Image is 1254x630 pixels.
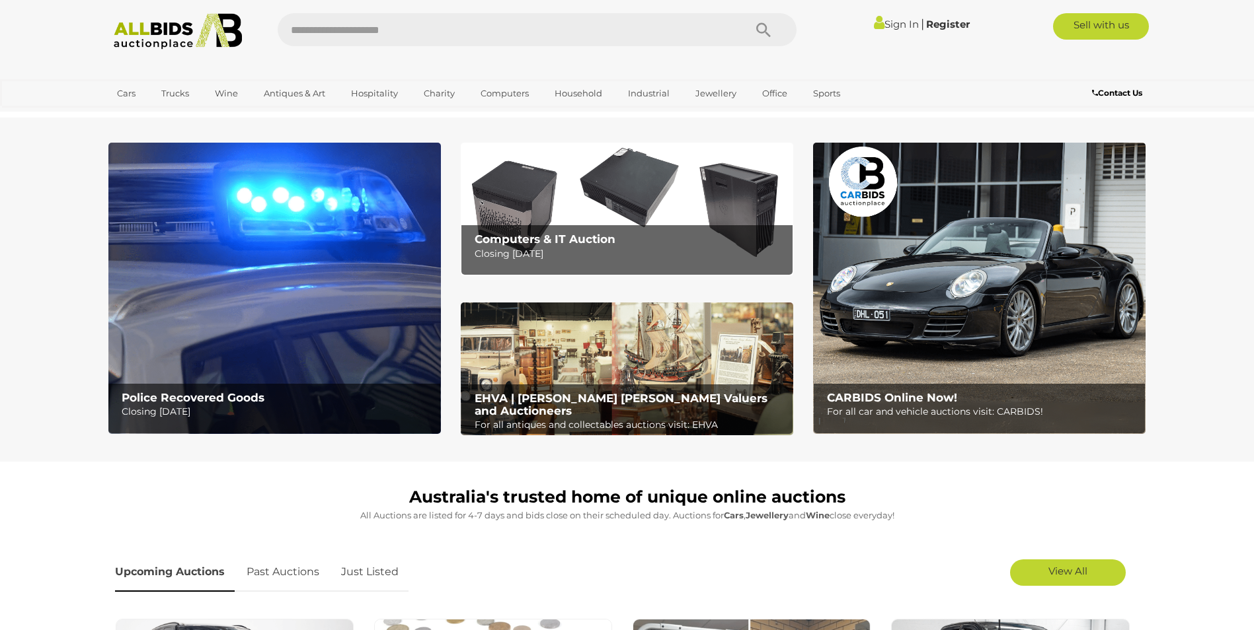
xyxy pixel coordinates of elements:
a: Sign In [874,18,919,30]
strong: Jewellery [746,510,789,520]
b: Contact Us [1092,88,1142,98]
a: Hospitality [342,83,407,104]
a: Cars [108,83,144,104]
a: Sports [804,83,849,104]
h1: Australia's trusted home of unique online auctions [115,488,1140,507]
a: Jewellery [687,83,745,104]
img: CARBIDS Online Now! [813,143,1146,434]
p: All Auctions are listed for 4-7 days and bids close on their scheduled day. Auctions for , and cl... [115,508,1140,523]
b: CARBIDS Online Now! [827,391,957,404]
a: CARBIDS Online Now! CARBIDS Online Now! For all car and vehicle auctions visit: CARBIDS! [813,143,1146,434]
a: Household [546,83,611,104]
strong: Cars [724,510,744,520]
b: Computers & IT Auction [475,232,615,246]
strong: Wine [806,510,830,520]
a: Police Recovered Goods Police Recovered Goods Closing [DATE] [108,143,441,434]
a: Computers & IT Auction Computers & IT Auction Closing [DATE] [461,143,793,275]
a: Trucks [153,83,198,104]
a: Register [926,18,970,30]
a: Charity [415,83,463,104]
a: Contact Us [1092,86,1146,100]
p: For all car and vehicle auctions visit: CARBIDS! [827,403,1138,420]
a: Industrial [619,83,678,104]
img: Police Recovered Goods [108,143,441,434]
a: Wine [206,83,247,104]
img: EHVA | Evans Hastings Valuers and Auctioneers [461,302,793,436]
a: Office [754,83,796,104]
a: Antiques & Art [255,83,334,104]
a: Sell with us [1053,13,1149,40]
p: Closing [DATE] [475,246,786,262]
a: Past Auctions [237,553,329,592]
img: Allbids.com.au [106,13,250,50]
a: View All [1010,559,1126,586]
a: Computers [472,83,537,104]
span: | [921,17,924,31]
a: EHVA | Evans Hastings Valuers and Auctioneers EHVA | [PERSON_NAME] [PERSON_NAME] Valuers and Auct... [461,302,793,436]
p: For all antiques and collectables auctions visit: EHVA [475,417,786,433]
button: Search [730,13,797,46]
img: Computers & IT Auction [461,143,793,275]
a: [GEOGRAPHIC_DATA] [108,104,219,126]
a: Upcoming Auctions [115,553,235,592]
a: Just Listed [331,553,409,592]
span: View All [1048,565,1087,577]
b: Police Recovered Goods [122,391,264,404]
p: Closing [DATE] [122,403,433,420]
b: EHVA | [PERSON_NAME] [PERSON_NAME] Valuers and Auctioneers [475,392,767,417]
